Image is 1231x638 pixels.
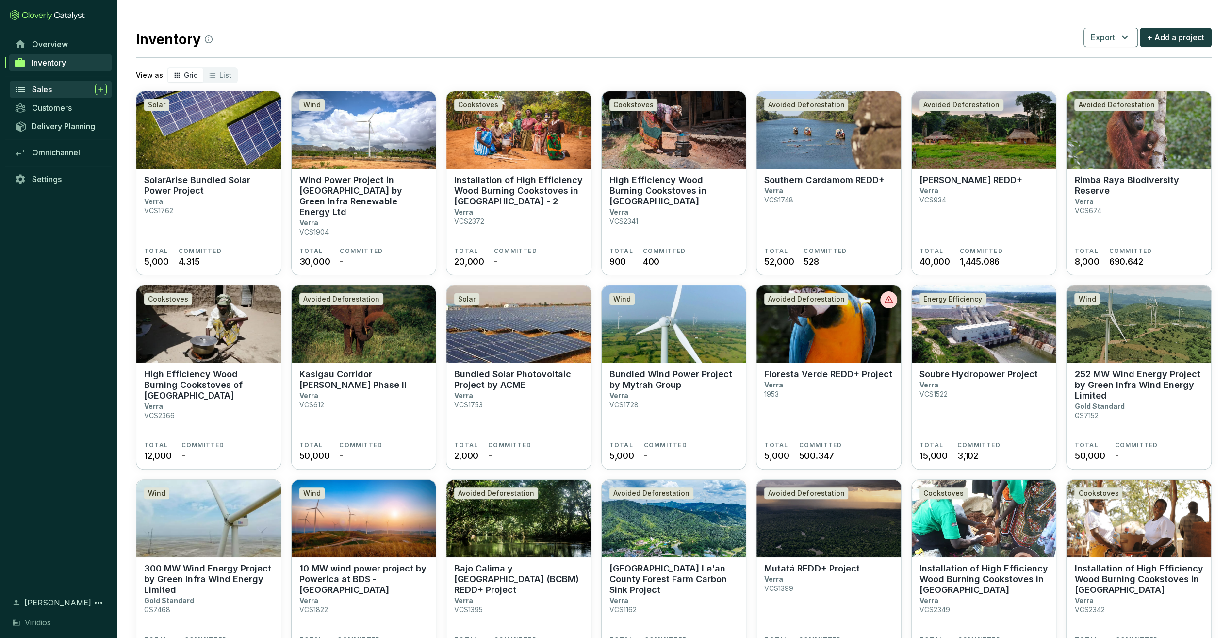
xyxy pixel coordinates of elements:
p: Rimba Raya Biodiversity Reserve [1074,175,1203,196]
div: Avoided Deforestation [299,293,383,305]
p: Verra [609,596,628,604]
img: Soubre Hydropower Project [912,285,1056,363]
a: High Efficiency Wood Burning Cookstoves of TanzaniaCookstovesHigh Efficiency Wood Burning Cooksto... [136,285,281,470]
p: View as [136,70,163,80]
img: Mutatá REDD+ Project [756,480,901,557]
p: SolarArise Bundled Solar Power Project [144,175,273,196]
p: VCS1728 [609,401,639,409]
p: Installation of High Efficiency Wood Burning Cookstoves in [GEOGRAPHIC_DATA] [919,563,1049,595]
img: Installation of High Efficiency Wood Burning Cookstoves in Malawi [1067,480,1211,557]
p: GS7152 [1074,411,1098,420]
p: 1953 [764,390,779,398]
span: 900 [609,255,626,268]
span: - [494,255,498,268]
div: Cookstoves [144,293,192,305]
p: 252 MW Wind Energy Project by Green Infra Wind Energy Limited [1074,369,1203,401]
p: VCS1399 [764,584,793,592]
p: Verra [919,381,938,389]
span: COMMITTED [494,247,537,255]
a: Delivery Planning [10,118,112,134]
p: VCS1522 [919,390,948,398]
p: Verra [144,197,163,205]
p: Verra [144,402,163,410]
p: Gold Standard [144,596,194,604]
p: VCS2366 [144,411,175,420]
span: COMMITTED [179,247,222,255]
div: Avoided Deforestation [1074,99,1158,111]
p: Floresta Verde REDD+ Project [764,369,892,380]
span: TOTAL [1074,441,1098,449]
p: VCS2341 [609,217,638,225]
img: Kasigau Corridor REDD Phase II [292,285,436,363]
span: - [644,449,648,462]
span: TOTAL [764,247,788,255]
span: COMMITTED [644,441,687,449]
div: Avoided Deforestation [454,487,538,499]
a: Floresta Verde REDD+ ProjectAvoided DeforestationFloresta Verde REDD+ ProjectVerra1953TOTAL5,000C... [756,285,902,470]
span: TOTAL [299,247,323,255]
span: 50,000 [299,449,330,462]
div: Avoided Deforestation [919,99,1003,111]
span: 2,000 [454,449,478,462]
img: Mai Ndombe REDD+ [912,91,1056,169]
p: VCS2342 [1074,605,1104,614]
div: Cookstoves [1074,487,1122,499]
span: Overview [32,39,68,49]
img: Bundled Solar Photovoltaic Project by ACME [446,285,591,363]
a: Bundled Solar Photovoltaic Project by ACMESolarBundled Solar Photovoltaic Project by ACMEVerraVCS... [446,285,591,470]
span: Viridios [25,617,51,628]
h2: Inventory [136,29,213,50]
span: COMMITTED [340,247,383,255]
img: 252 MW Wind Energy Project by Green Infra Wind Energy Limited [1067,285,1211,363]
span: Delivery Planning [32,121,95,131]
p: Installation of High Efficiency Wood Burning Cookstoves in [GEOGRAPHIC_DATA] - 2 [454,175,583,207]
span: - [340,255,344,268]
a: High Efficiency Wood Burning Cookstoves in ZimbabweCookstovesHigh Efficiency Wood Burning Cooksto... [601,91,747,275]
a: Rimba Raya Biodiversity ReserveAvoided DeforestationRimba Raya Biodiversity ReserveVerraVCS674TOT... [1066,91,1212,275]
img: Wind Power Project in Tamil Nadu by Green Infra Renewable Energy Ltd [292,91,436,169]
div: Avoided Deforestation [764,293,848,305]
span: 20,000 [454,255,484,268]
p: Verra [764,186,783,195]
span: - [181,449,185,462]
span: - [1115,449,1118,462]
span: 5,000 [144,255,169,268]
span: 690.642 [1109,255,1143,268]
p: VCS674 [1074,206,1101,215]
span: TOTAL [144,247,168,255]
img: 10 MW wind power project by Powerica at BDS - Gujarat [292,480,436,557]
img: Rimba Raya Biodiversity Reserve [1067,91,1211,169]
span: COMMITTED [181,441,225,449]
span: TOTAL [919,247,943,255]
p: VCS612 [299,401,324,409]
p: 10 MW wind power project by Powerica at BDS - [GEOGRAPHIC_DATA] [299,563,428,595]
p: Verra [454,391,473,400]
p: Bundled Wind Power Project by Mytrah Group [609,369,739,390]
p: Verra [919,186,938,195]
div: Avoided Deforestation [764,487,848,499]
p: [PERSON_NAME] REDD+ [919,175,1022,185]
p: VCS1822 [299,605,328,614]
span: 12,000 [144,449,172,462]
a: 252 MW Wind Energy Project by Green Infra Wind Energy LimitedWind252 MW Wind Energy Project by Gr... [1066,285,1212,470]
img: Installation of High Efficiency Wood Burning Cookstoves in Malawi - 2 [446,91,591,169]
p: Verra [299,218,318,227]
a: Installation of High Efficiency Wood Burning Cookstoves in Malawi - 2CookstovesInstallation of Hi... [446,91,591,275]
p: High Efficiency Wood Burning Cookstoves in [GEOGRAPHIC_DATA] [609,175,739,207]
p: Verra [454,208,473,216]
span: 8,000 [1074,255,1099,268]
span: TOTAL [299,441,323,449]
span: 5,000 [764,449,789,462]
img: Bajo Calima y Bahía Málaga (BCBM) REDD+ Project [446,480,591,557]
div: segmented control [167,67,238,83]
span: COMMITTED [804,247,847,255]
span: - [488,449,492,462]
span: 50,000 [1074,449,1105,462]
span: 30,000 [299,255,330,268]
span: Sales [32,84,52,94]
span: Omnichannel [32,148,80,157]
span: 3,102 [957,449,978,462]
span: 4.315 [179,255,200,268]
span: 528 [804,255,819,268]
button: + Add a project [1140,28,1212,47]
